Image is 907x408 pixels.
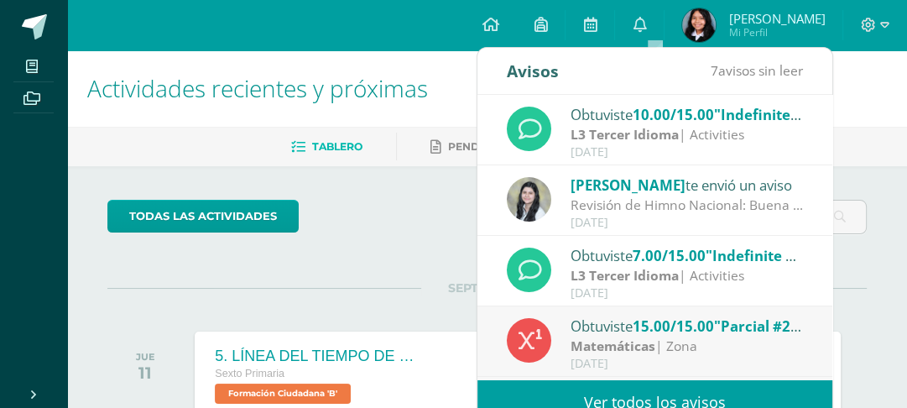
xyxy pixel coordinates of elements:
[571,125,679,144] strong: L3 Tercer Idioma
[107,200,299,233] a: todas las Actividades
[571,337,804,356] div: | Zona
[728,10,825,27] span: [PERSON_NAME]
[571,175,685,195] span: [PERSON_NAME]
[571,266,804,285] div: | Activities
[714,316,801,336] span: "Parcial #2"
[507,48,559,94] div: Avisos
[633,246,706,265] span: 7.00/15.00
[136,363,155,383] div: 11
[215,384,351,404] span: Formación Ciudadana 'B'
[571,266,679,285] strong: L3 Tercer Idioma
[571,125,804,144] div: | Activities
[87,72,428,104] span: Actividades recientes y próximas
[136,351,155,363] div: JUE
[571,174,804,196] div: te envió un aviso
[421,280,553,296] span: SEPTIEMBRE
[633,105,714,124] span: 10.00/15.00
[571,103,804,125] div: Obtuviste en
[711,61,718,80] span: 7
[430,133,592,160] a: Pendientes de entrega
[633,316,714,336] span: 15.00/15.00
[711,61,803,80] span: avisos sin leer
[312,140,362,153] span: Tablero
[507,177,551,222] img: 1cdfcf77892e8c61eecfab2553fd9f33.png
[291,133,362,160] a: Tablero
[571,244,804,266] div: Obtuviste en
[682,8,716,42] img: e06478ebbffd8e5b82f9a849be462b47.png
[571,216,804,230] div: [DATE]
[215,348,416,365] div: 5. LÍNEA DEL TIEMPO DE LAS EPOCAS: EDAD MEDIA, RENACIMIENTO Y GUERRAS
[215,368,284,379] span: Sexto Primaria
[571,357,804,371] div: [DATE]
[571,315,804,337] div: Obtuviste en
[571,145,804,160] div: [DATE]
[714,105,902,124] span: "Indefinite Pronouns Quiz"
[571,337,655,355] strong: Matemáticas
[728,25,825,39] span: Mi Perfil
[571,196,804,215] div: Revisión de Himno Nacional: Buena tarde, hago un pequeño recordatorio que mañana se revisará la i...
[448,140,592,153] span: Pendientes de entrega
[571,286,804,301] div: [DATE]
[706,246,894,265] span: "Indefinite Pronouns Quiz"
